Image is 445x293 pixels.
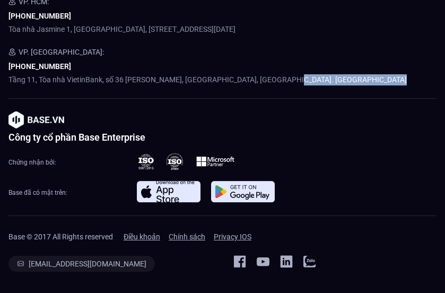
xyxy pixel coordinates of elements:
[19,48,104,56] span: VP. [GEOGRAPHIC_DATA]:
[8,133,145,142] h2: Công ty cổ phần Base Enterprise
[8,189,67,196] span: Base đã có mặt trên:
[8,111,64,128] img: image-1.png
[214,229,251,245] span: Privacy IOS
[8,159,56,166] span: Chứng nhận bởi:
[8,24,235,35] p: Tòa nhà Jasmine 1, [GEOGRAPHIC_DATA], [STREET_ADDRESS][DATE]
[8,62,71,71] a: [PHONE_NUMBER]
[29,260,146,268] span: [EMAIL_ADDRESS][DOMAIN_NAME]
[8,232,113,241] span: Base © 2017 All Rights reserved
[8,74,407,85] p: Tầng 11, Tòa nhà VietinBank, số 36 [PERSON_NAME], [GEOGRAPHIC_DATA], [GEOGRAPHIC_DATA]. [GEOGRAPH...
[169,229,205,245] a: Chính sách
[8,12,71,20] a: [PHONE_NUMBER]
[124,229,160,245] a: Điều khoản
[8,256,155,272] a: [EMAIL_ADDRESS][DOMAIN_NAME]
